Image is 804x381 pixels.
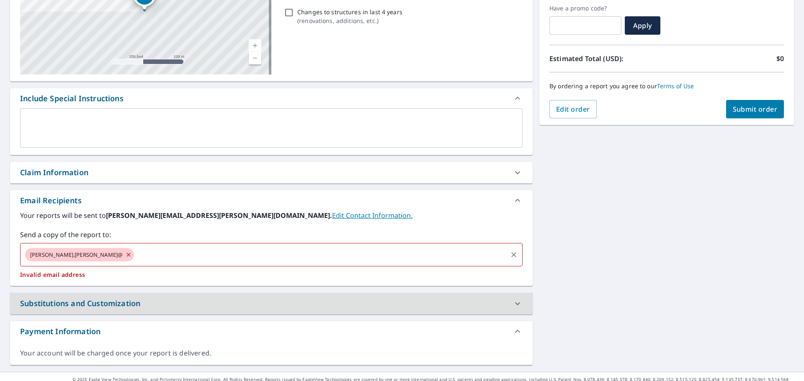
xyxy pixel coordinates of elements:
[657,82,694,90] a: Terms of Use
[20,230,523,240] label: Send a copy of the report to:
[549,54,667,64] p: Estimated Total (USD):
[549,5,621,12] label: Have a promo code?
[249,39,261,52] a: Current Level 17, Zoom In
[10,190,533,210] div: Email Recipients
[249,52,261,64] a: Current Level 17, Zoom Out
[20,167,88,178] div: Claim Information
[20,326,100,337] div: Payment Information
[625,16,660,35] button: Apply
[297,8,402,16] p: Changes to structures in last 4 years
[25,248,134,261] div: [PERSON_NAME].[PERSON_NAME]@
[20,93,124,104] div: Include Special Instructions
[10,162,533,183] div: Claim Information
[20,298,140,309] div: Substitutions and Customization
[549,82,784,90] p: By ordering a report you agree to our
[332,211,412,220] a: EditContactInfo
[10,88,533,108] div: Include Special Instructions
[297,16,402,25] p: ( renovations, additions, etc. )
[508,249,520,261] button: Clear
[549,100,597,118] button: Edit order
[10,321,533,341] div: Payment Information
[20,210,523,220] label: Your reports will be sent to
[106,211,332,220] b: [PERSON_NAME][EMAIL_ADDRESS][PERSON_NAME][DOMAIN_NAME].
[631,21,654,30] span: Apply
[556,105,590,114] span: Edit order
[20,195,82,206] div: Email Recipients
[25,251,128,259] span: [PERSON_NAME].[PERSON_NAME]@
[776,54,784,64] p: $0
[20,271,523,279] p: Invalid email address
[733,105,778,114] span: Submit order
[726,100,784,118] button: Submit order
[10,293,533,314] div: Substitutions and Customization
[20,348,523,358] div: Your account will be charged once your report is delivered.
